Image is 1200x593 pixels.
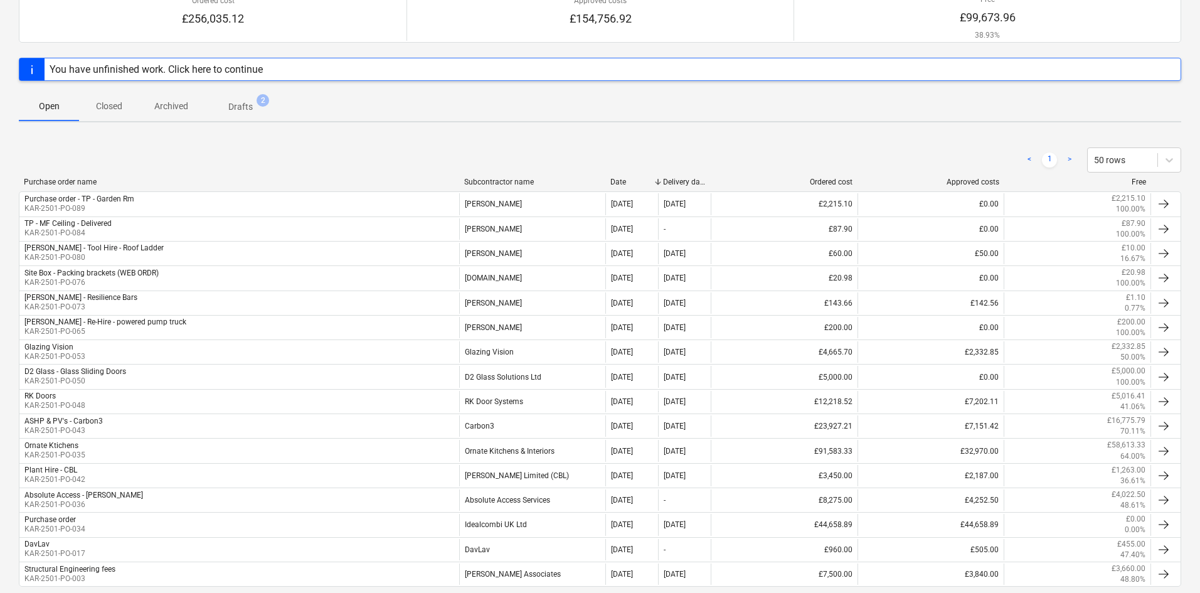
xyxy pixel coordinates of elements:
[711,243,858,264] div: £60.00
[24,326,186,337] p: KAR-2501-PO-065
[24,574,115,584] p: KAR-2501-PO-003
[663,178,706,186] div: Delivery date
[711,341,858,363] div: £4,665.70
[858,514,1004,535] div: £44,658.89
[1122,267,1145,278] p: £20.98
[459,564,606,585] div: [PERSON_NAME] Associates
[1112,465,1145,476] p: £1,263.00
[24,178,454,186] div: Purchase order name
[1022,152,1037,168] a: Previous page
[858,292,1004,314] div: £142.56
[1117,317,1145,328] p: £200.00
[611,520,633,529] div: [DATE]
[24,302,137,313] p: KAR-2501-PO-073
[1120,451,1145,462] p: 64.00%
[24,228,112,238] p: KAR-2501-PO-084
[664,200,686,208] div: [DATE]
[1062,152,1077,168] a: Next page
[1117,539,1145,550] p: £455.00
[24,277,159,288] p: KAR-2501-PO-076
[1120,426,1145,437] p: 70.11%
[858,366,1004,387] div: £0.00
[1120,574,1145,585] p: 48.80%
[1116,278,1145,289] p: 100.00%
[611,545,633,554] div: [DATE]
[858,391,1004,412] div: £7,202.11
[24,425,103,436] p: KAR-2501-PO-043
[1107,415,1145,426] p: £16,775.79
[664,348,686,356] div: [DATE]
[24,243,164,252] div: [PERSON_NAME] - Tool Hire - Roof Ladder
[459,292,606,314] div: [PERSON_NAME]
[664,323,686,332] div: [DATE]
[24,450,85,461] p: KAR-2501-PO-035
[858,218,1004,240] div: £0.00
[711,391,858,412] div: £12,218.52
[611,348,633,356] div: [DATE]
[459,514,606,535] div: Idealcombi UK Ltd
[611,249,633,258] div: [DATE]
[664,520,686,529] div: [DATE]
[858,489,1004,511] div: £4,252.50
[664,299,686,307] div: [DATE]
[611,447,633,456] div: [DATE]
[24,474,85,485] p: KAR-2501-PO-042
[711,440,858,461] div: £91,583.33
[611,274,633,282] div: [DATE]
[459,489,606,511] div: Absolute Access Services
[858,539,1004,560] div: £505.00
[1116,204,1145,215] p: 100.00%
[711,465,858,486] div: £3,450.00
[24,252,164,263] p: KAR-2501-PO-080
[24,441,78,450] div: Ornate Ktichens
[1122,243,1145,254] p: £10.00
[24,367,126,376] div: D2 Glass - Glass Sliding Doors
[24,376,126,387] p: KAR-2501-PO-050
[664,225,666,233] div: -
[50,63,263,75] div: You have unfinished work. Click here to continue
[858,267,1004,289] div: £0.00
[24,524,85,535] p: KAR-2501-PO-034
[711,564,858,585] div: £7,500.00
[459,415,606,437] div: Carbon3
[459,193,606,215] div: [PERSON_NAME]
[1137,533,1200,593] iframe: Chat Widget
[1112,193,1145,204] p: £2,215.10
[716,178,852,186] div: Ordered cost
[1116,229,1145,240] p: 100.00%
[664,274,686,282] div: [DATE]
[24,351,85,362] p: KAR-2501-PO-053
[1042,152,1057,168] a: Page 1 is your current page
[1120,500,1145,511] p: 48.61%
[24,500,143,510] p: KAR-2501-PO-036
[711,317,858,338] div: £200.00
[1112,391,1145,402] p: £5,016.41
[24,269,159,277] div: Site Box - Packing brackets (WEB ORDR)
[459,391,606,412] div: RK Door Systems
[1009,178,1146,186] div: Free
[24,392,56,400] div: RK Doors
[711,193,858,215] div: £2,215.10
[24,318,186,326] div: [PERSON_NAME] - Re-Hire - powered pump truck
[24,540,50,548] div: DavLav
[24,417,103,425] div: ASHP & PV's - Carbon3
[1125,303,1145,314] p: 0.77%
[1120,402,1145,412] p: 41.06%
[459,218,606,240] div: [PERSON_NAME]
[24,515,76,524] div: Purchase order
[459,267,606,289] div: [DOMAIN_NAME]
[611,323,633,332] div: [DATE]
[24,548,85,559] p: KAR-2501-PO-017
[94,100,124,113] p: Closed
[1116,328,1145,338] p: 100.00%
[664,471,686,480] div: [DATE]
[464,178,601,186] div: Subcontractor name
[664,545,666,554] div: -
[1122,218,1145,229] p: £87.90
[1120,476,1145,486] p: 36.61%
[711,366,858,387] div: £5,000.00
[611,471,633,480] div: [DATE]
[610,178,653,186] div: Date
[858,415,1004,437] div: £7,151.42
